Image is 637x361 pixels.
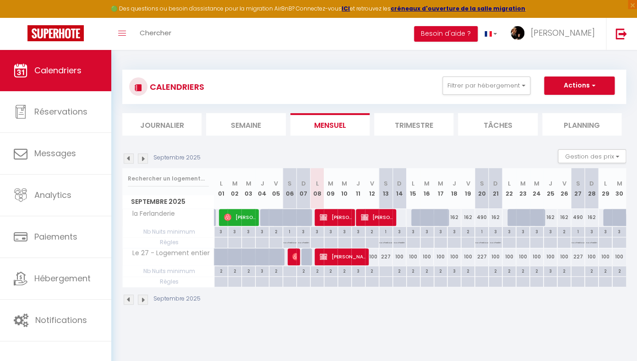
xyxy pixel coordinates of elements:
[557,209,571,226] div: 162
[365,168,379,209] th: 12
[442,77,530,95] button: Filtrer par hébergement
[475,209,489,226] div: 490
[260,179,264,188] abbr: J
[370,179,374,188] abbr: V
[420,227,434,235] div: 3
[544,77,615,95] button: Actions
[123,237,214,247] span: Règles
[489,227,502,235] div: 3
[612,168,626,209] th: 30
[124,248,212,258] span: Le 27 - Logement entier
[585,266,598,275] div: 2
[298,237,309,246] p: No Checkin
[458,113,537,136] li: Tâches
[123,266,214,276] span: Nb Nuits minimum
[7,4,35,31] button: Ouvrir le widget de chat LiveChat
[393,266,406,275] div: 2
[324,227,338,235] div: 3
[530,27,594,38] span: [PERSON_NAME]
[466,179,470,188] abbr: V
[379,237,392,246] p: No Checkout
[544,209,557,226] div: 162
[599,168,612,209] th: 29
[516,266,529,275] div: 2
[544,266,557,275] div: 3
[475,227,488,235] div: 1
[365,266,379,275] div: 2
[516,227,529,235] div: 3
[35,314,87,326] span: Notifications
[516,248,530,265] div: 100
[412,179,414,188] abbr: L
[352,266,365,275] div: 3
[232,179,237,188] abbr: M
[461,209,475,226] div: 162
[34,106,87,117] span: Réservations
[420,168,434,209] th: 16
[27,25,84,41] img: Super Booking
[365,227,379,235] div: 2
[269,227,283,235] div: 2
[320,208,352,226] span: [PERSON_NAME]
[479,179,484,188] abbr: S
[424,179,430,188] abbr: M
[612,266,626,275] div: 2
[342,179,347,188] abbr: M
[447,248,461,265] div: 100
[434,168,447,209] th: 17
[283,227,296,235] div: 1
[338,168,351,209] th: 10
[214,266,228,275] div: 2
[338,227,351,235] div: 3
[310,227,324,235] div: 3
[530,168,544,209] th: 24
[283,237,296,246] p: No Checkout
[34,65,82,76] span: Calendriers
[508,179,511,188] abbr: L
[571,168,585,209] th: 27
[502,168,516,209] th: 22
[571,209,585,226] div: 490
[489,168,502,209] th: 21
[599,248,612,265] div: 100
[612,248,626,265] div: 100
[140,28,171,38] span: Chercher
[296,168,310,209] th: 07
[256,227,269,235] div: 3
[242,227,255,235] div: 3
[434,266,447,275] div: 2
[557,168,571,209] th: 26
[585,209,599,226] div: 162
[493,179,498,188] abbr: D
[379,227,392,235] div: 1
[242,266,255,275] div: 2
[520,179,526,188] abbr: M
[228,227,241,235] div: 3
[420,266,434,275] div: 2
[406,168,420,209] th: 15
[214,227,228,235] div: 3
[557,227,571,235] div: 2
[407,266,420,275] div: 2
[228,168,241,209] th: 02
[447,227,461,235] div: 3
[351,168,365,209] th: 11
[342,5,350,12] a: ICI
[571,248,585,265] div: 227
[599,227,612,235] div: 3
[585,227,598,235] div: 3
[571,227,584,235] div: 1
[392,248,406,265] div: 100
[452,179,456,188] abbr: J
[461,168,475,209] th: 19
[34,273,91,284] span: Hébergement
[502,266,516,275] div: 2
[310,266,324,275] div: 2
[534,179,539,188] abbr: M
[490,237,501,246] p: No Checkin
[320,248,365,265] span: [PERSON_NAME]
[502,227,516,235] div: 3
[557,248,571,265] div: 100
[374,113,453,136] li: Trimestre
[153,295,201,303] p: Septembre 2025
